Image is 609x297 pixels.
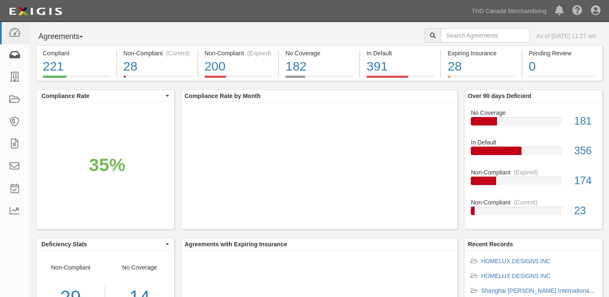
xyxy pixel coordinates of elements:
b: Recent Records [468,241,513,248]
div: 221 [43,57,110,76]
a: HOMELUX DESIGNS INC [481,258,550,264]
div: 35% [89,152,126,178]
img: logo-5460c22ac91f19d4615b14bd174203de0afe785f0fc80cf4dbbc73dc1793850b.png [6,4,65,19]
div: 200 [205,57,272,76]
div: (Expired) [247,49,271,57]
div: 182 [285,57,353,76]
a: THD Canada Merchandising [467,3,551,19]
a: No Coverage181 [471,109,596,139]
div: (Expired) [514,168,538,177]
div: No Coverage [464,109,602,117]
a: Pending Review0 [522,76,603,82]
div: 28 [448,57,515,76]
div: Non-Compliant [464,168,602,177]
div: 28 [123,57,191,76]
div: In Default [366,49,434,57]
a: HOMELUX DESIGNS INC [481,272,550,279]
a: Expiring Insurance28 [441,76,522,82]
a: Non-Compliant(Expired)200 [198,76,279,82]
div: (Current) [514,198,538,207]
a: In Default391 [360,76,440,82]
div: Non-Compliant (Current) [123,49,191,57]
div: 356 [568,143,602,158]
div: 391 [366,57,434,76]
i: Help Center - Complianz [572,6,582,16]
span: Deficiency Stats [41,240,164,248]
div: Non-Compliant (Expired) [205,49,272,57]
div: In Default [464,138,602,147]
div: Non-Compliant [464,198,602,207]
div: Compliant [43,49,110,57]
div: As of [DATE] 11:27 am [536,32,596,40]
a: Non-Compliant(Current)23 [471,198,596,222]
input: Search Agreements [441,28,530,43]
button: Compliance Rate [36,90,174,102]
button: Deficiency Stats [36,238,174,250]
b: Compliance Rate by Month [185,93,261,99]
div: 0 [529,57,596,76]
div: 174 [568,173,602,188]
div: Pending Review [529,49,596,57]
div: 23 [568,203,602,218]
b: Agreements with Expiring Insurance [185,241,287,248]
a: Non-Compliant(Current)28 [117,76,197,82]
button: Agreements [36,28,99,45]
div: Expiring Insurance [448,49,515,57]
div: No Coverage [285,49,353,57]
a: No Coverage182 [279,76,359,82]
a: Non-Compliant(Expired)174 [471,168,596,198]
span: Compliance Rate [41,92,164,100]
a: Compliant221 [36,76,116,82]
div: (Current) [166,49,190,57]
div: 181 [568,114,602,129]
a: In Default356 [471,138,596,168]
b: Over 90 days Deficient [468,93,531,99]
